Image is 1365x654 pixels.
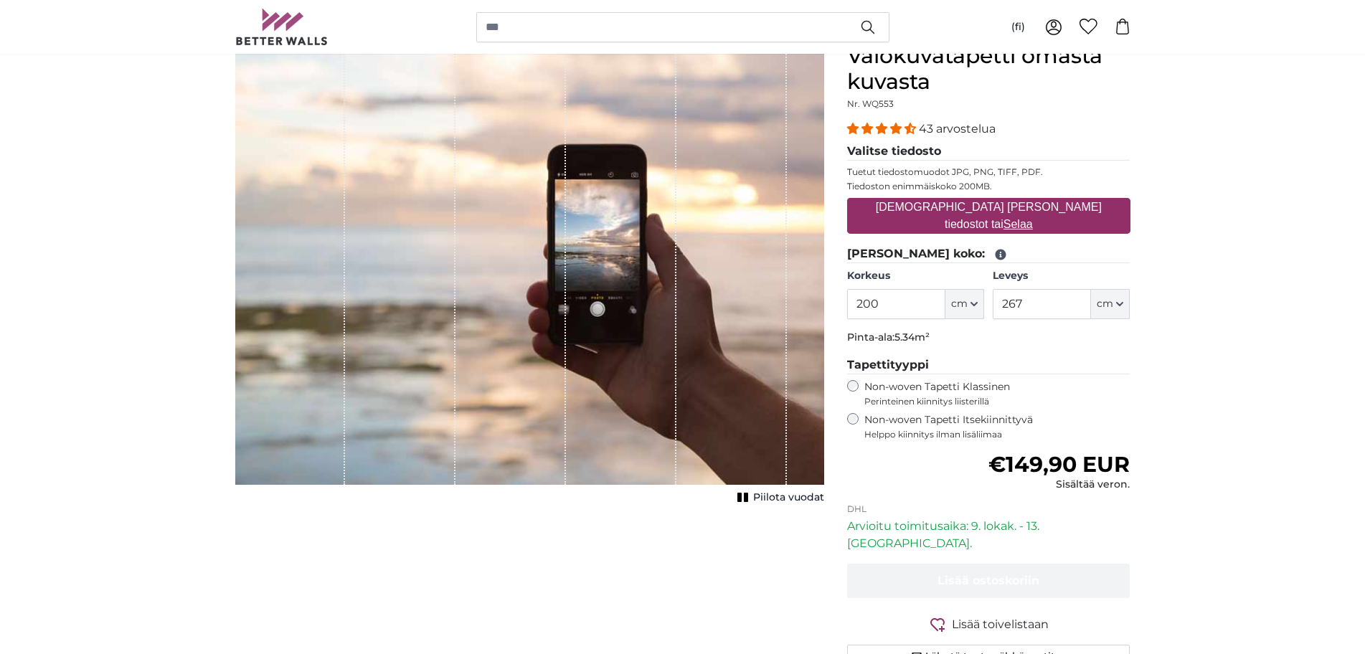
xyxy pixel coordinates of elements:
label: Leveys [993,269,1130,283]
button: Lisää toivelistaan [847,615,1130,633]
img: Betterwalls [235,9,329,45]
span: Helppo kiinnitys ilman lisäliimaa [864,429,1130,440]
legend: [PERSON_NAME] koko: [847,245,1130,263]
p: Pinta-ala: [847,331,1130,345]
button: cm [1091,289,1130,319]
button: Lisää ostoskoriin [847,564,1130,598]
span: Lisää toivelistaan [952,616,1049,633]
span: Lisää ostoskoriin [937,574,1039,587]
span: 5.34m² [894,331,930,343]
u: Selaa [1003,218,1033,230]
label: Non-woven Tapetti Klassinen [864,380,1130,407]
p: Tiedoston enimmäiskoko 200MB. [847,181,1130,192]
div: Sisältää veron. [988,478,1130,492]
div: 1 of 1 [235,43,824,508]
span: 4.40 stars [847,122,919,136]
button: cm [945,289,984,319]
span: €149,90 EUR [988,451,1130,478]
label: Korkeus [847,269,984,283]
span: 43 arvostelua [919,122,996,136]
button: Piilota vuodat [733,488,824,508]
legend: Tapettityyppi [847,356,1130,374]
span: Nr. WQ553 [847,98,894,109]
h1: Valokuvatapetti omasta kuvasta [847,43,1130,95]
label: [DEMOGRAPHIC_DATA] [PERSON_NAME] tiedostot tai [847,193,1130,239]
span: cm [951,297,968,311]
span: Perinteinen kiinnitys liisterillä [864,396,1130,407]
legend: Valitse tiedosto [847,143,1130,161]
p: Arvioitu toimitusaika: 9. lokak. - 13. [GEOGRAPHIC_DATA]. [847,518,1130,552]
label: Non-woven Tapetti Itsekiinnittyvä [864,413,1130,440]
span: cm [1097,297,1113,311]
span: Piilota vuodat [753,490,824,505]
button: (fi) [1000,14,1036,40]
p: Tuetut tiedostomuodot JPG, PNG, TIFF, PDF. [847,166,1130,178]
p: DHL [847,503,1130,515]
